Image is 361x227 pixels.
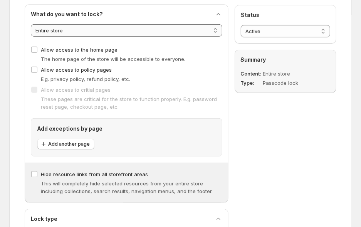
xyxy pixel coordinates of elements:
dt: Type: [241,79,261,87]
h2: Add exceptions by page [37,125,216,133]
span: The home page of the store will be accessible to everyone. [41,56,185,62]
span: E.g. privacy policy, refund policy, etc. [41,76,130,82]
span: Allow access to critial pages [41,87,111,93]
h2: Status [241,11,330,19]
h2: Summary [241,56,330,64]
h2: Lock type [31,215,57,223]
button: Add another page [37,139,94,150]
span: Allow access to policy pages [41,67,112,73]
span: Allow access to the home page [41,47,118,53]
span: This will completely hide selected resources from your entire store including collections, search... [41,180,213,194]
span: Hide resource links from all storefront areas [41,171,148,177]
dd: Passcode lock [263,79,312,87]
dt: Content: [241,70,262,77]
h2: What do you want to lock? [31,10,103,18]
span: Add another page [48,141,90,147]
dd: Entire store [263,70,312,77]
span: These pages are critical for the store to function properly. E.g. password reset page, checkout p... [41,96,217,110]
